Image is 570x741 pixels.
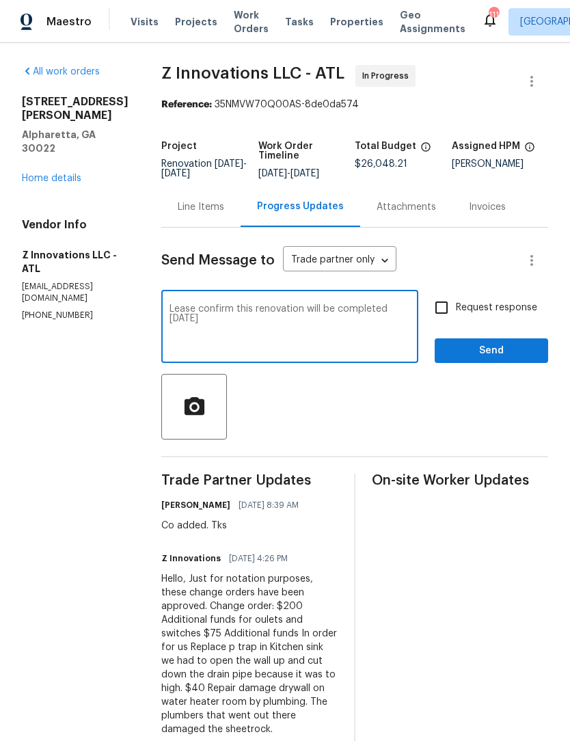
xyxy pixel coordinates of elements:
[178,200,224,214] div: Line Items
[161,65,344,81] span: Z Innovations LLC - ATL
[456,301,537,315] span: Request response
[239,498,299,512] span: [DATE] 8:39 AM
[290,169,319,178] span: [DATE]
[285,17,314,27] span: Tasks
[161,474,338,487] span: Trade Partner Updates
[355,159,407,169] span: $26,048.21
[420,142,431,159] span: The total cost of line items that have been proposed by Opendoor. This sum includes line items th...
[161,169,190,178] span: [DATE]
[161,98,548,111] div: 35NMVW70Q00AS-8de0da574
[524,142,535,159] span: The hpm assigned to this work order.
[452,142,520,151] h5: Assigned HPM
[161,552,221,565] h6: Z Innovations
[400,8,465,36] span: Geo Assignments
[489,8,498,22] div: 111
[283,250,396,272] div: Trade partner only
[355,142,416,151] h5: Total Budget
[22,67,100,77] a: All work orders
[46,15,92,29] span: Maestro
[258,169,319,178] span: -
[362,69,414,83] span: In Progress
[469,200,506,214] div: Invoices
[229,552,288,565] span: [DATE] 4:26 PM
[161,254,275,267] span: Send Message to
[161,572,338,736] div: Hello, Just for notation purposes, these change orders have been approved. Change order: $200 Add...
[377,200,436,214] div: Attachments
[161,142,197,151] h5: Project
[175,15,217,29] span: Projects
[22,281,128,304] p: [EMAIL_ADDRESS][DOMAIN_NAME]
[258,142,355,161] h5: Work Order Timeline
[161,159,247,178] span: Renovation
[257,200,344,213] div: Progress Updates
[169,304,410,352] textarea: Lease confirm this renovation will be completed [DATE]
[22,174,81,183] a: Home details
[446,342,537,360] span: Send
[161,100,212,109] b: Reference:
[372,474,548,487] span: On-site Worker Updates
[131,15,159,29] span: Visits
[22,218,128,232] h4: Vendor Info
[161,498,230,512] h6: [PERSON_NAME]
[215,159,243,169] span: [DATE]
[330,15,383,29] span: Properties
[452,159,549,169] div: [PERSON_NAME]
[22,248,128,275] h5: Z Innovations LLC - ATL
[258,169,287,178] span: [DATE]
[234,8,269,36] span: Work Orders
[435,338,548,364] button: Send
[22,128,128,155] h5: Alpharetta, GA 30022
[161,519,307,533] div: Co added. Tks
[161,159,247,178] span: -
[22,95,128,122] h2: [STREET_ADDRESS][PERSON_NAME]
[22,310,128,321] p: [PHONE_NUMBER]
